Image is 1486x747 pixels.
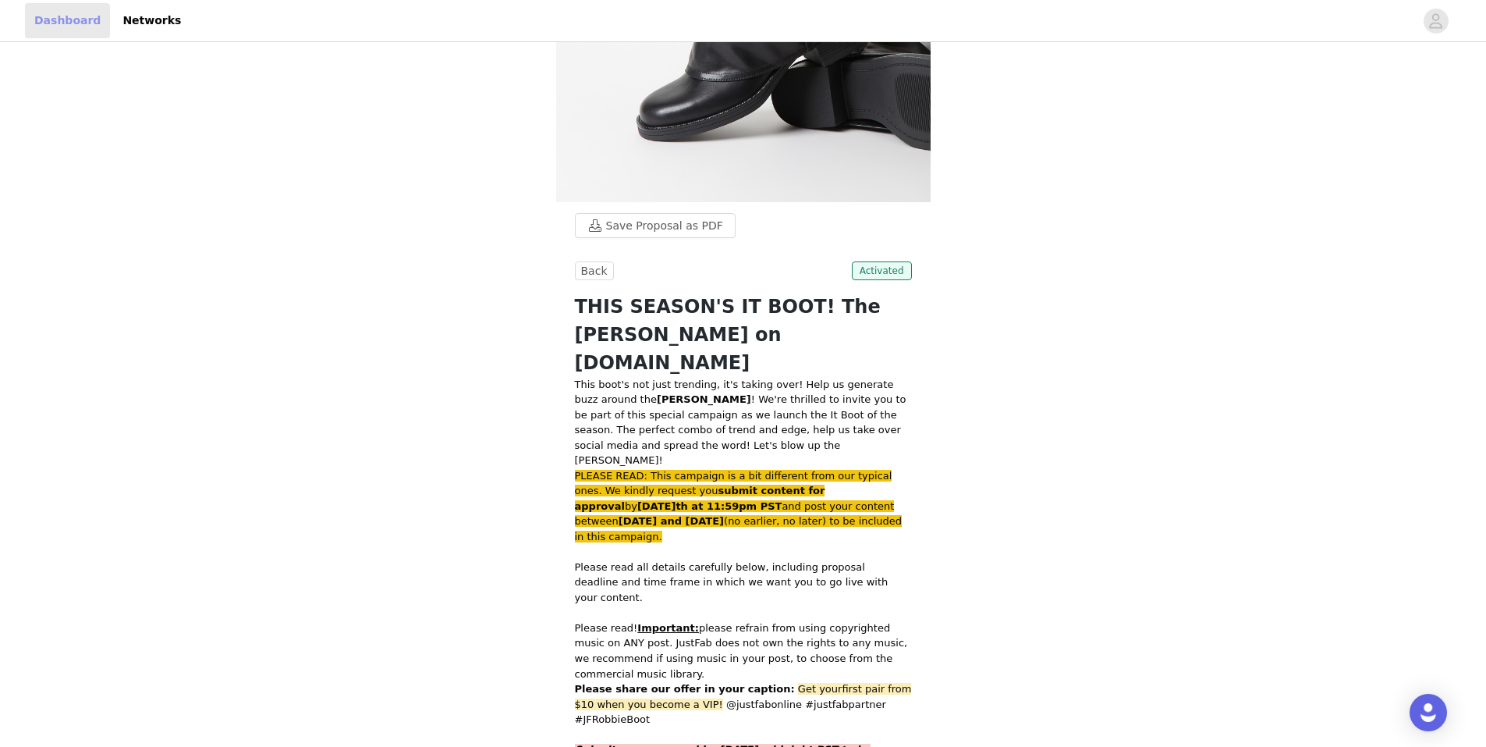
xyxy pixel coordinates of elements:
h1: THIS SEASON'S IT BOOT! The [PERSON_NAME] on [DOMAIN_NAME] [575,293,912,377]
div: avatar [1428,9,1443,34]
div: Open Intercom Messenger [1410,694,1447,731]
p: Please read all details carefully below, including proposal deadline and time frame in which we w... [575,560,912,606]
button: Save Proposal as PDF [575,213,736,238]
button: Back [575,261,614,280]
strong: Important: [637,622,699,634]
p: This boot's not just trending, it's taking over! Help us generate buzz around the ! We're thrille... [575,377,912,468]
span: first pair from $10 when you become a VIP! [575,683,912,710]
strong: [PERSON_NAME] [657,393,751,405]
a: Dashboard [25,3,110,38]
strong: [DATE] [637,500,676,512]
a: Networks [113,3,190,38]
span: Please read! please refrain from using copyrighted music on ANY post. JustFab does not own the ri... [575,622,908,680]
span: Activated [852,261,912,280]
strong: Please share our offer in your caption: [575,683,795,695]
strong: submit content for approval [575,485,825,512]
span: PLEASE READ: This campaign is a bit different from our typical ones. We kindly request you by and... [575,470,903,542]
p: @justfabonline #justfabpartner #JFRobbieBoot [575,681,912,727]
strong: th at 11:59pm PST [676,500,782,512]
strong: [DATE] and [DATE] [619,515,724,527]
span: Get your [798,683,842,695]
